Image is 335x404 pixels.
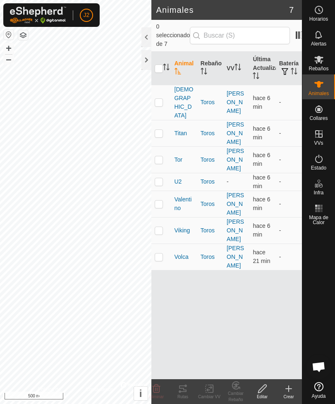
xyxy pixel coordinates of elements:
[134,387,148,400] button: i
[311,41,326,46] span: Alertas
[84,11,90,19] span: J2
[201,253,220,261] div: Toros
[156,22,190,48] span: 0 seleccionado de 7
[175,155,182,164] span: Tor
[227,245,244,269] a: [PERSON_NAME]
[4,54,14,64] button: –
[253,152,270,167] span: 4 oct 2025, 8:50
[197,52,223,85] th: Rebaño
[196,394,223,400] div: Cambiar VV
[276,217,302,244] td: -
[38,386,75,401] a: Política de Privacidad
[276,52,302,85] th: Batería
[175,177,182,186] span: U2
[253,125,270,141] span: 4 oct 2025, 8:50
[304,215,333,225] span: Mapa de Calor
[253,222,270,238] span: 4 oct 2025, 8:50
[10,7,66,24] img: Logo Gallagher
[309,17,328,22] span: Horarios
[156,5,289,15] h2: Animales
[201,69,207,76] p-sorticon: Activar para ordenar
[201,98,220,107] div: Toros
[276,244,302,270] td: -
[306,354,331,379] div: Chat abierto
[276,146,302,173] td: -
[190,27,290,44] input: Buscar (S)
[223,52,249,85] th: VV
[253,249,270,264] span: 4 oct 2025, 8:35
[175,253,189,261] span: Volca
[227,148,244,172] a: [PERSON_NAME]
[253,74,259,80] p-sorticon: Activar para ordenar
[291,69,297,76] p-sorticon: Activar para ordenar
[223,390,249,403] div: Cambiar Rebaño
[276,85,302,120] td: -
[312,394,326,399] span: Ayuda
[171,52,197,85] th: Animal
[175,69,181,76] p-sorticon: Activar para ordenar
[276,173,302,191] td: -
[170,394,196,400] div: Rutas
[302,379,335,402] a: Ayuda
[276,191,302,217] td: -
[314,141,323,146] span: VVs
[201,226,220,235] div: Toros
[227,90,244,114] a: [PERSON_NAME]
[175,129,187,138] span: Titan
[253,174,270,189] span: 4 oct 2025, 8:50
[313,190,323,195] span: Infra
[227,218,244,242] a: [PERSON_NAME]
[175,226,190,235] span: Viking
[249,394,275,400] div: Editar
[149,394,164,399] span: Eliminar
[311,165,326,170] span: Estado
[275,394,302,400] div: Crear
[253,196,270,211] span: 4 oct 2025, 8:50
[227,121,244,145] a: [PERSON_NAME]
[276,120,302,146] td: -
[201,155,220,164] div: Toros
[309,116,328,121] span: Collares
[86,386,113,401] a: Contáctenos
[139,388,142,399] span: i
[4,30,14,40] button: Restablecer Mapa
[234,65,241,72] p-sorticon: Activar para ordenar
[4,43,14,53] button: +
[175,85,194,120] span: [DEMOGRAPHIC_DATA]
[201,177,220,186] div: Toros
[201,200,220,208] div: Toros
[309,66,328,71] span: Rebaños
[249,52,275,85] th: Última Actualización
[227,192,244,216] a: [PERSON_NAME]
[309,91,329,96] span: Animales
[163,65,170,72] p-sorticon: Activar para ordenar
[175,195,194,213] span: Valentino
[201,129,220,138] div: Toros
[18,30,28,40] button: Capas del Mapa
[253,95,270,110] span: 4 oct 2025, 8:50
[289,4,294,16] span: 7
[227,178,229,185] app-display-virtual-paddock-transition: -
